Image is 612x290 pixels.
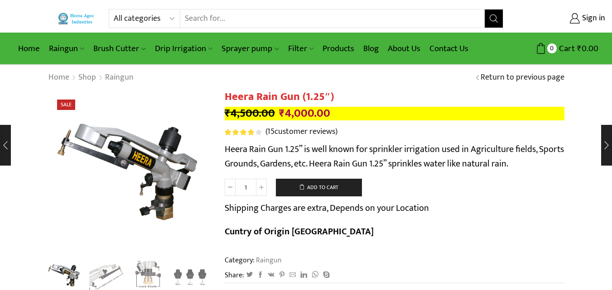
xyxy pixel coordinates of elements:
p: Heera Rain Gun 1.25” is well known for sprinkler irrigation used in Agriculture fields, Sports Gr... [225,142,564,171]
nav: Breadcrumb [48,72,134,84]
div: 1 / 4 [48,90,211,253]
a: Blog [359,38,383,59]
a: Contact Us [425,38,473,59]
a: Filter [284,38,318,59]
a: Home [48,72,70,84]
h1: Heera Rain Gun (1.25″) [225,90,564,104]
bdi: 4,000.00 [279,104,330,123]
a: Drip Irrigation [150,38,217,59]
button: Add to cart [276,179,362,197]
a: Shop [78,72,96,84]
a: Products [318,38,359,59]
a: Sign in [517,10,605,27]
a: Raingun [255,254,282,266]
span: 0 [547,43,557,53]
bdi: 0.00 [577,42,598,56]
a: Raingun [44,38,89,59]
a: About Us [383,38,425,59]
b: Cuntry of Origin [GEOGRAPHIC_DATA] [225,224,374,239]
span: Rated out of 5 based on customer ratings [225,129,254,135]
span: Share: [225,270,244,280]
p: Shipping Charges are extra, Depends on your Location [225,201,429,215]
input: Product quantity [236,179,256,196]
span: 15 [225,129,263,135]
div: Rated 4.00 out of 5 [225,129,261,135]
span: Sign in [580,13,605,24]
a: Sprayer pump [217,38,283,59]
a: Raingun [105,72,134,84]
a: Return to previous page [481,72,564,84]
button: Search button [485,10,503,28]
span: Category: [225,255,282,266]
span: ₹ [577,42,582,56]
a: Brush Cutter [89,38,150,59]
span: Sale [57,100,75,110]
a: (15customer reviews) [265,126,337,138]
span: Cart [557,43,575,55]
a: 0 Cart ₹0.00 [512,40,598,57]
img: Heera Raingun 1.50 [48,90,211,253]
span: ₹ [279,104,285,123]
span: 15 [267,125,275,138]
a: Home [14,38,44,59]
span: ₹ [225,104,231,123]
input: Search for... [180,10,484,28]
bdi: 4,500.00 [225,104,275,123]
